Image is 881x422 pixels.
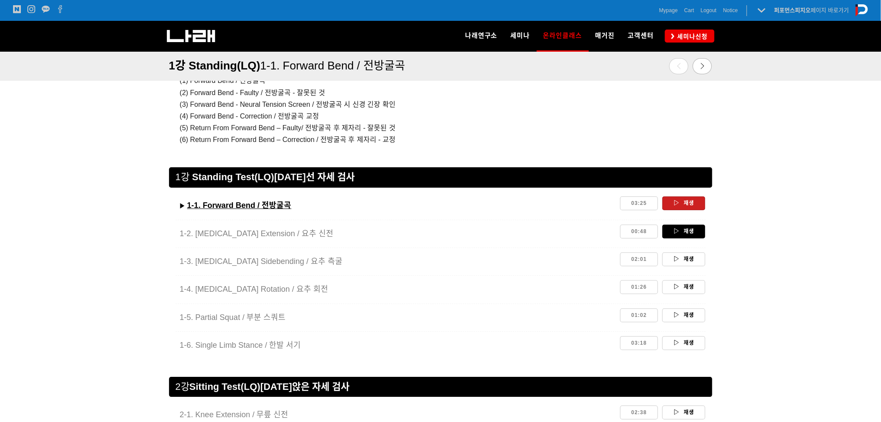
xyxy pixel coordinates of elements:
a: 1-6. Single Limb Stance / 한발 서기 [176,336,618,355]
a: Mypage [659,6,678,15]
a: Logout [701,6,717,15]
a: 00:48 [620,224,658,238]
a: ▶︎ 1-1. Forward Bend / 전방굴곡 [176,196,618,215]
strong: 선 자세 검사 [306,171,355,182]
a: 02:38 [620,406,658,419]
a: 1-5. Partial Squat / 부분 스쿼트 [176,308,618,327]
span: 1-6. Single Limb Stance / 한발 서기 [180,341,301,349]
a: 1-4. [MEDICAL_DATA] Rotation / 요추 회전 [176,280,618,299]
a: 재생 [662,406,705,419]
span: Sitting Test(LQ) 앉은 자세 검사 [189,381,350,392]
span: (3) Forward Bend - Neural Tension Screen / 전방굴곡 시 신경 긴장 확인 [180,101,396,108]
span: 1강 Standing(LQ) [169,59,260,72]
a: 1강 Standing(LQ)1-1. Forward Bend / 전방굴곡 [169,54,527,77]
span: 나래연구소 [465,32,498,40]
a: 매거진 [589,21,622,51]
span: 1-3. [MEDICAL_DATA] Sidebending / 요추 측굴 [180,257,342,266]
span: 1- [260,59,270,72]
span: 1-5. Partial Squat / 부분 스쿼트 [180,313,286,322]
span: (6) Return From Forward Bend – Correction / 전방굴곡 후 제자리 - 교정 [180,136,396,143]
a: Notice [723,6,738,15]
span: 1. Knee Exten [187,410,236,419]
a: 재생 [662,224,705,238]
span: (2) Forward Bend - Faulty / 전방굴곡 - 잘못된 것 [180,89,325,96]
a: 03:25 [620,196,658,210]
a: 재생 [662,308,705,322]
strong: 퍼포먼스피지오 [775,7,811,13]
span: 1. Forward Bend / 전방굴곡 [270,59,405,72]
strong: Standing Test(LQ) [192,171,274,182]
u: 1. Forward Bend / 전방굴곡 [194,201,292,210]
a: 나래연구소 [459,21,504,51]
span: 1-4. [MEDICAL_DATA] Rotation / 요추 회전 [180,285,328,293]
span: 1강 [176,171,189,182]
span: 매거진 [595,32,615,40]
a: 세미나 [504,21,537,51]
u: 1- [187,201,194,210]
a: 재생 [662,336,705,350]
strong: [DATE] [274,171,306,182]
a: Cart [685,6,695,15]
span: 세미나 [511,32,530,40]
a: 1-3. [MEDICAL_DATA] Sidebending / 요추 측굴 [176,252,618,271]
span: 세미나신청 [675,32,708,41]
span: 온라인클래스 [543,29,582,43]
a: 세미나신청 [665,30,715,42]
span: (5) Return From Forward Bend – Faulty/ 전방굴곡 후 제자리 - 잘못된 것 [180,124,396,132]
a: 01:26 [620,280,658,294]
span: (4) Forward Bend - Correction / 전방굴곡 교정 [180,112,319,120]
a: 02:01 [620,252,658,266]
span: ▶︎ [180,203,185,209]
a: 재생 [662,280,705,294]
a: 재생 [662,252,705,266]
a: 온라인클래스 [537,21,589,51]
span: 2- [180,410,187,419]
a: 퍼포먼스피지오페이지 바로가기 [775,7,849,13]
span: sion / 무릎 신전 [236,410,289,419]
span: 고객센터 [628,32,654,40]
a: 재생 [662,196,705,210]
strong: [DATE] [260,381,292,392]
span: 1-2. [MEDICAL_DATA] Extension / 요추 신전 [180,229,333,238]
a: 1-2. [MEDICAL_DATA] Extension / 요추 신전 [176,224,618,243]
span: 2강 [176,381,189,392]
a: 03:18 [620,336,658,350]
a: 01:02 [620,308,658,322]
a: 고객센터 [622,21,661,51]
